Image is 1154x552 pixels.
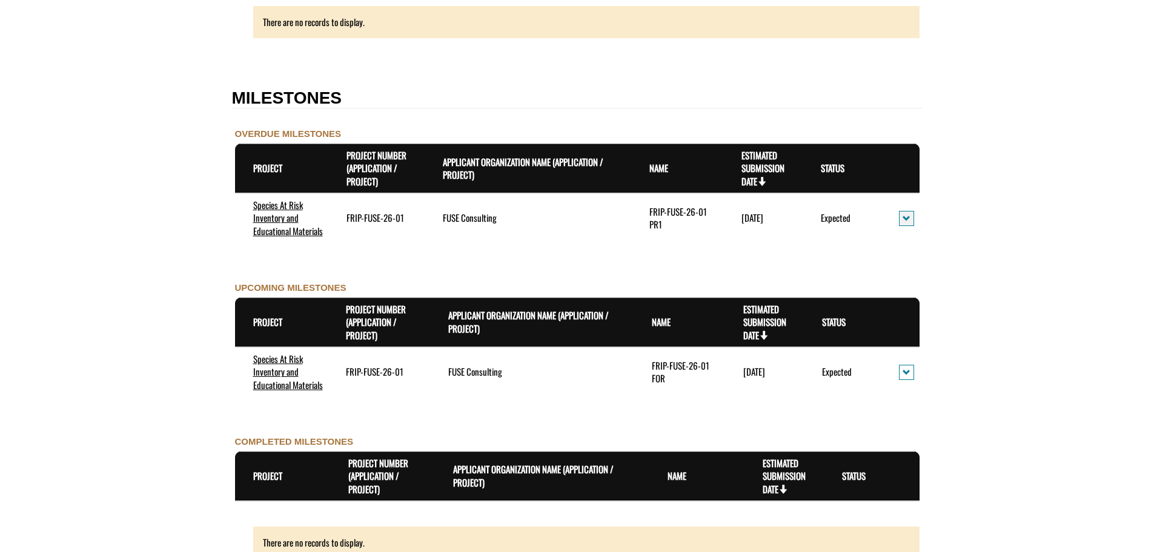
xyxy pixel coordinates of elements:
a: Applicant Organization Name (Application / Project) [448,308,609,334]
th: Actions [881,298,919,347]
a: Project Number (Application / Project) [347,148,406,188]
td: Species At Risk Inventory and Educational Materials [235,347,328,396]
a: Applicant Organization Name (Application / Project) [453,462,614,488]
a: Estimated Submission Date [763,456,806,496]
div: There are no records to display. [253,6,920,38]
td: Expected [803,193,881,242]
a: Project Number (Application / Project) [348,456,408,496]
a: Estimated Submission Date [741,148,784,188]
a: Species At Risk Inventory and Educational Materials [253,352,323,391]
a: Status [822,315,846,328]
label: OVERDUE MILESTONES [235,127,342,140]
a: Project [253,315,282,328]
time: [DATE] [743,365,765,378]
td: FRIP-FUSE-26-01 [328,193,425,242]
a: Species At Risk Inventory and Educational Materials [253,198,323,238]
label: File field for users to download amendment request template [3,82,71,95]
div: There are no records to display. [235,6,920,38]
td: FRIP-FUSE-26-01 [328,347,431,396]
a: Applicant Organization Name (Application / Project) [443,155,603,181]
a: Name [649,161,668,175]
td: FUSE Consulting [430,347,634,396]
a: Project [253,469,282,482]
a: FRIP Final Report - Template.docx [3,55,112,68]
a: Status [821,161,844,175]
td: 8/14/2025 [723,193,803,242]
th: Actions [881,144,919,193]
a: Estimated Submission Date [743,302,786,342]
a: Project Number (Application / Project) [346,302,406,342]
td: FRIP-FUSE-26-01 PR1 [631,193,723,242]
a: FRIP Progress Report - Template .docx [3,14,128,27]
a: Project [253,161,282,175]
td: Expected [804,347,881,396]
button: action menu [899,365,914,380]
label: Final Reporting Template File [3,41,96,54]
label: UPCOMING MILESTONES [235,281,347,294]
td: action menu [881,347,919,396]
td: 4/29/2026 [725,347,804,396]
td: FUSE Consulting [425,193,631,242]
a: Name [668,469,686,482]
td: action menu [881,193,919,242]
a: Status [842,469,866,482]
div: --- [3,97,12,110]
td: Species At Risk Inventory and Educational Materials [235,193,329,242]
a: Name [652,315,671,328]
time: [DATE] [741,211,763,224]
button: action menu [899,211,914,226]
td: FRIP-FUSE-26-01 FOR [634,347,725,396]
h2: MILESTONES [232,89,923,108]
label: COMPLETED MILESTONES [235,435,354,448]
